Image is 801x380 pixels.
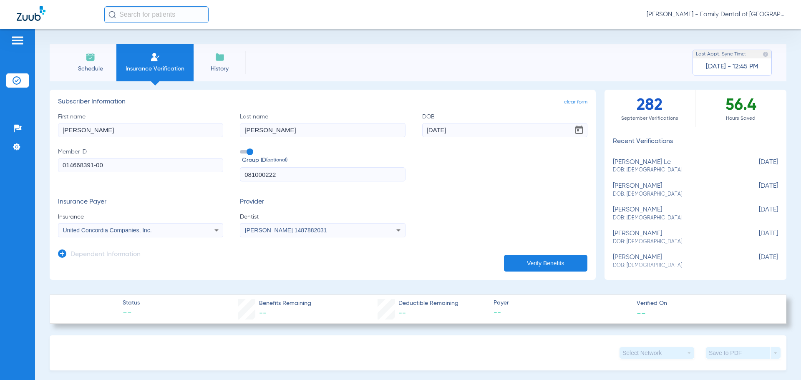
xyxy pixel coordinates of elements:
img: hamburger-icon [11,35,24,45]
input: Member ID [58,158,223,172]
span: -- [123,308,140,320]
span: DOB: [DEMOGRAPHIC_DATA] [613,191,736,198]
span: Status [123,299,140,307]
span: Verified On [637,299,773,308]
span: -- [398,310,406,317]
div: 56.4 [695,90,786,127]
label: First name [58,113,223,137]
span: History [200,65,239,73]
label: Member ID [58,148,223,182]
span: [DATE] [736,206,778,221]
span: Last Appt. Sync Time: [696,50,746,58]
span: [DATE] [736,254,778,269]
span: DOB: [DEMOGRAPHIC_DATA] [613,262,736,269]
span: DOB: [DEMOGRAPHIC_DATA] [613,214,736,222]
img: Manual Insurance Verification [150,52,160,62]
img: Search Icon [108,11,116,18]
span: Dentist [240,213,405,221]
div: [PERSON_NAME] [613,206,736,221]
span: [PERSON_NAME] 1487882031 [245,227,327,234]
span: clear form [564,98,587,106]
h3: Subscriber Information [58,98,587,106]
img: Schedule [86,52,96,62]
span: Group ID [242,156,405,165]
span: [PERSON_NAME] - Family Dental of [GEOGRAPHIC_DATA] [647,10,784,19]
span: Payer [494,299,630,307]
span: Benefits Remaining [259,299,311,308]
h3: Provider [240,198,405,206]
button: Open calendar [571,122,587,138]
h3: Dependent Information [71,251,141,259]
span: -- [259,310,267,317]
span: -- [494,308,630,318]
img: last sync help info [763,51,768,57]
span: [DATE] - 12:45 PM [706,63,758,71]
span: [DATE] [736,159,778,174]
button: Verify Benefits [504,255,587,272]
h3: Insurance Payer [58,198,223,206]
span: [DATE] [736,230,778,245]
div: [PERSON_NAME] le [613,159,736,174]
h3: Recent Verifications [605,138,786,146]
label: Last name [240,113,405,137]
span: Insurance Verification [123,65,187,73]
img: Zuub Logo [17,6,45,21]
input: First name [58,123,223,137]
span: Deductible Remaining [398,299,458,308]
span: Hours Saved [695,114,786,123]
div: 282 [605,90,695,127]
span: -- [637,309,646,317]
img: History [215,52,225,62]
span: Schedule [71,65,110,73]
input: DOBOpen calendar [422,123,587,137]
span: DOB: [DEMOGRAPHIC_DATA] [613,166,736,174]
div: [PERSON_NAME] [613,182,736,198]
div: [PERSON_NAME] [613,230,736,245]
span: Insurance [58,213,223,221]
input: Search for patients [104,6,209,23]
div: [PERSON_NAME] [613,254,736,269]
small: (optional) [266,156,287,165]
label: DOB [422,113,587,137]
span: September Verifications [605,114,695,123]
span: DOB: [DEMOGRAPHIC_DATA] [613,238,736,246]
input: Last name [240,123,405,137]
span: United Concordia Companies, Inc. [63,227,152,234]
span: [DATE] [736,182,778,198]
